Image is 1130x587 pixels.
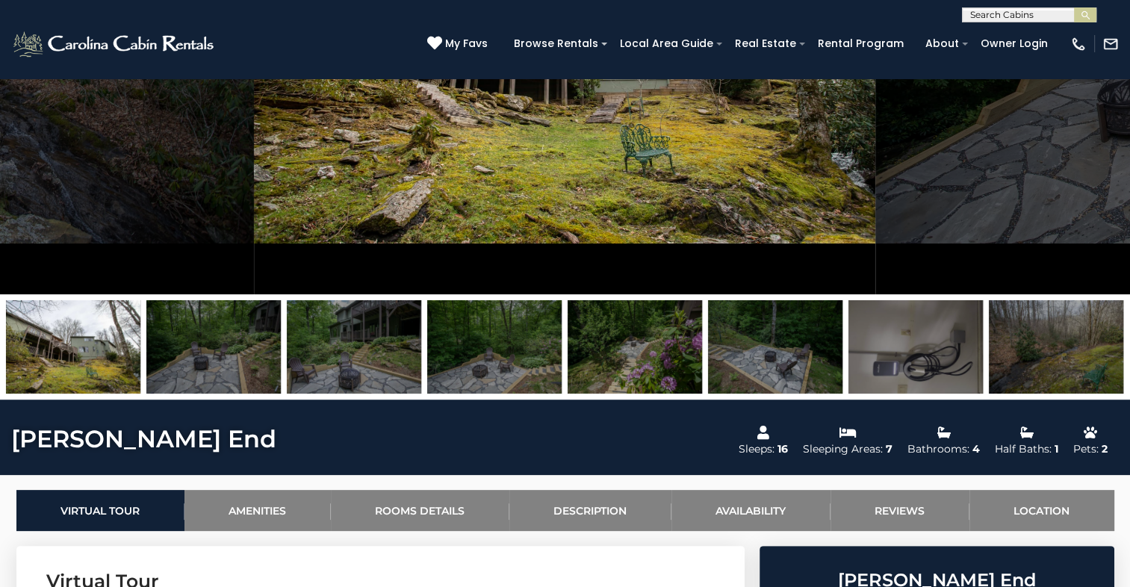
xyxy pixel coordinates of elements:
[810,32,911,55] a: Rental Program
[831,490,969,531] a: Reviews
[969,490,1114,531] a: Location
[509,490,671,531] a: Description
[1102,36,1119,52] img: mail-regular-white.png
[445,36,488,52] span: My Favs
[989,300,1123,394] img: 163280358
[146,300,281,394] img: 163280353
[184,490,331,531] a: Amenities
[708,300,842,394] img: 163280357
[427,36,491,52] a: My Favs
[918,32,966,55] a: About
[331,490,509,531] a: Rooms Details
[671,490,831,531] a: Availability
[727,32,804,55] a: Real Estate
[16,490,184,531] a: Virtual Tour
[568,300,702,394] img: 163280356
[6,300,140,394] img: 163280352
[973,32,1055,55] a: Owner Login
[612,32,721,55] a: Local Area Guide
[287,300,421,394] img: 163280354
[506,32,606,55] a: Browse Rentals
[848,300,983,394] img: 163280323
[1070,36,1087,52] img: phone-regular-white.png
[427,300,562,394] img: 163280355
[11,29,218,59] img: White-1-2.png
